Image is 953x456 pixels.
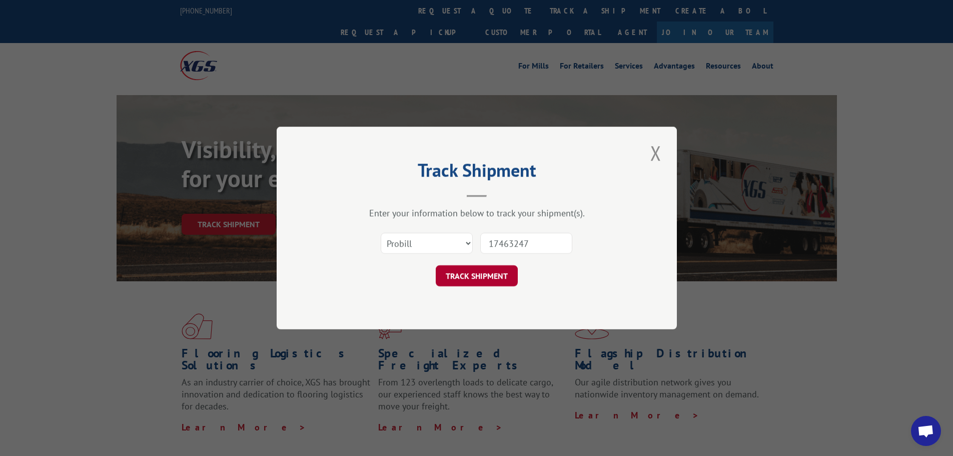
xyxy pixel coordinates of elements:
input: Number(s) [480,233,572,254]
button: Close modal [647,139,664,167]
div: Enter your information below to track your shipment(s). [327,207,627,219]
h2: Track Shipment [327,163,627,182]
button: TRACK SHIPMENT [436,265,518,286]
a: Open chat [911,416,941,446]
